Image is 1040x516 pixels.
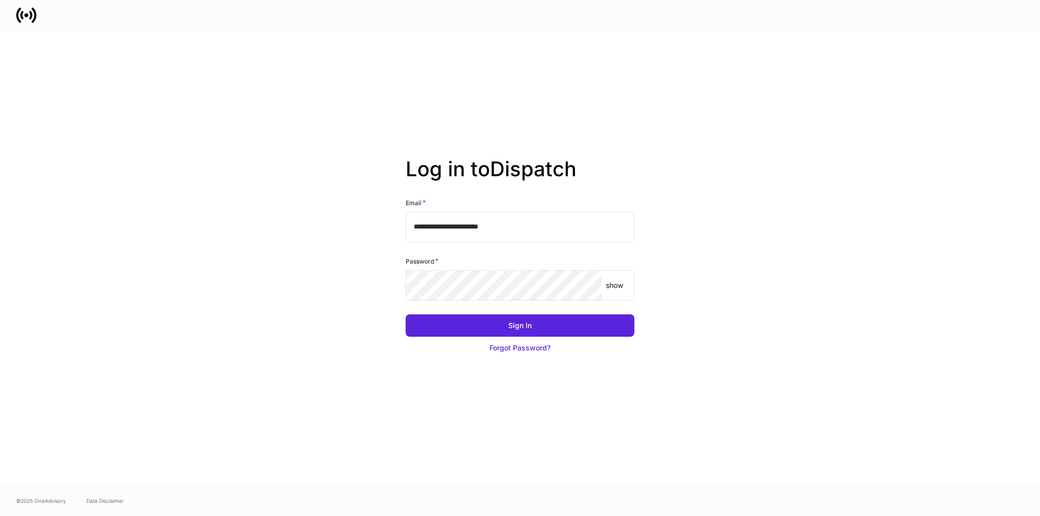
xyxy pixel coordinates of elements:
[508,320,532,331] div: Sign In
[606,280,623,291] p: show
[406,314,634,337] button: Sign In
[16,497,66,505] span: © 2025 OneAdvisory
[406,198,426,208] h6: Email
[406,157,634,198] h2: Log in to Dispatch
[490,343,550,353] div: Forgot Password?
[406,337,634,359] button: Forgot Password?
[86,497,124,505] a: Data Disclaimer
[406,256,439,266] h6: Password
